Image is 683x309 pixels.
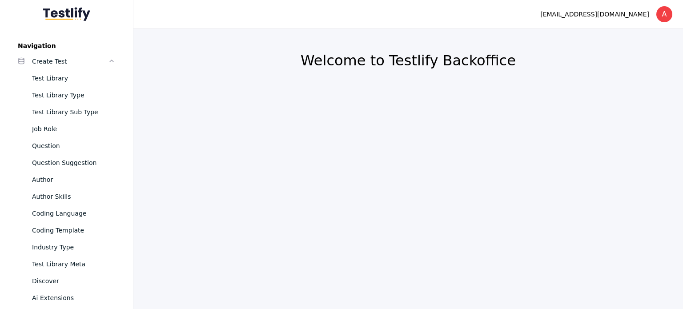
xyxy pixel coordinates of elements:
[32,276,115,286] div: Discover
[11,239,122,256] a: Industry Type
[11,205,122,222] a: Coding Language
[32,56,108,67] div: Create Test
[11,70,122,87] a: Test Library
[43,7,90,21] img: Testlify - Backoffice
[11,273,122,289] a: Discover
[32,107,115,117] div: Test Library Sub Type
[32,208,115,219] div: Coding Language
[32,157,115,168] div: Question Suggestion
[11,154,122,171] a: Question Suggestion
[11,104,122,120] a: Test Library Sub Type
[11,87,122,104] a: Test Library Type
[32,191,115,202] div: Author Skills
[11,256,122,273] a: Test Library Meta
[656,6,672,22] div: A
[32,90,115,100] div: Test Library Type
[32,293,115,303] div: Ai Extensions
[11,42,122,49] label: Navigation
[32,242,115,253] div: Industry Type
[155,52,662,69] h2: Welcome to Testlify Backoffice
[32,225,115,236] div: Coding Template
[32,259,115,269] div: Test Library Meta
[32,124,115,134] div: Job Role
[32,73,115,84] div: Test Library
[32,174,115,185] div: Author
[11,289,122,306] a: Ai Extensions
[11,171,122,188] a: Author
[11,188,122,205] a: Author Skills
[32,140,115,151] div: Question
[11,137,122,154] a: Question
[11,120,122,137] a: Job Role
[540,9,649,20] div: [EMAIL_ADDRESS][DOMAIN_NAME]
[11,222,122,239] a: Coding Template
